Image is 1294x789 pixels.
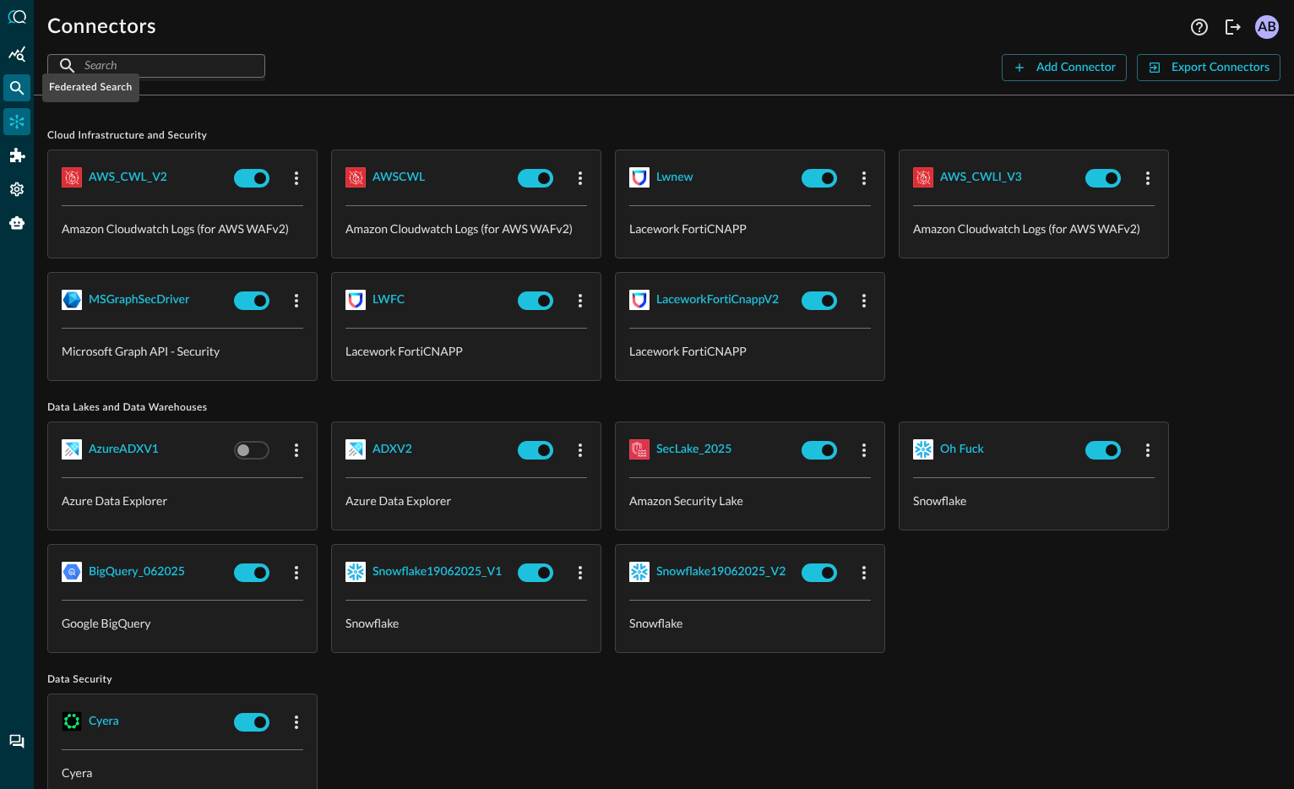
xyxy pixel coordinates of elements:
[1036,57,1116,79] div: Add Connector
[629,167,650,188] img: LaceworkFortiCnapp.svg
[913,492,1155,509] p: Snowflake
[89,711,119,732] div: Cyera
[47,401,1280,415] span: Data Lakes and Data Warehouses
[372,290,405,311] div: LWFC
[1137,54,1280,81] button: Export Connectors
[372,436,412,463] button: ADXV2
[940,436,984,463] button: Oh Fuck
[345,342,587,360] p: Lacework FortiCNAPP
[62,764,303,781] p: Cyera
[629,290,650,310] img: LaceworkFortiCnapp.svg
[1172,57,1270,79] div: Export Connectors
[656,558,786,585] button: Snowflake19062025_V2
[913,220,1155,237] p: Amazon Cloudwatch Logs (for AWS WAFv2)
[629,342,871,360] p: Lacework FortiCNAPP
[62,342,303,360] p: Microsoft Graph API - Security
[913,167,933,188] img: AWSCloudWatchLogs.svg
[47,129,1280,143] span: Cloud Infrastructure and Security
[3,108,30,135] div: Connectors
[84,50,226,81] input: Search
[656,286,779,313] button: LaceworkFortiCnappV2
[89,290,189,311] div: MSGraphSecDriver
[1220,14,1247,41] button: Logout
[372,562,502,583] div: Snowflake19062025_V1
[1255,15,1279,39] div: AB
[3,728,30,755] div: Chat
[62,614,303,632] p: Google BigQuery
[3,209,30,237] div: Query Agent
[62,711,82,732] img: Cyera.svg
[62,492,303,509] p: Azure Data Explorer
[372,558,502,585] button: Snowflake19062025_V1
[1002,54,1127,81] button: Add Connector
[42,73,139,102] div: Federated Search
[629,562,650,582] img: Snowflake.svg
[372,286,405,313] button: LWFC
[47,673,1280,687] span: Data Security
[656,290,779,311] div: LaceworkFortiCnappV2
[4,142,31,169] div: Addons
[345,290,366,310] img: LaceworkFortiCnapp.svg
[913,439,933,460] img: Snowflake.svg
[345,562,366,582] img: Snowflake.svg
[372,164,425,191] button: AWSCWL
[62,220,303,237] p: Amazon Cloudwatch Logs (for AWS WAFv2)
[656,439,731,460] div: SecLake_2025
[656,436,731,463] button: SecLake_2025
[3,176,30,203] div: Settings
[89,562,185,583] div: BigQuery_062025
[940,164,1022,191] button: AWS_CWLI_V3
[89,167,167,188] div: AWS_CWL_V2
[89,436,159,463] button: AzureADXV1
[89,164,167,191] button: AWS_CWL_V2
[940,167,1022,188] div: AWS_CWLI_V3
[629,220,871,237] p: Lacework FortiCNAPP
[345,439,366,460] img: AzureDataExplorer.svg
[89,708,119,735] button: Cyera
[656,167,693,188] div: lwnew
[372,167,425,188] div: AWSCWL
[89,558,185,585] button: BigQuery_062025
[629,614,871,632] p: Snowflake
[629,439,650,460] img: AWSSecurityLake.svg
[656,562,786,583] div: Snowflake19062025_V2
[656,164,693,191] button: lwnew
[62,562,82,582] img: GoogleBigQuery.svg
[62,290,82,310] img: MicrosoftGraph.svg
[47,14,156,41] h1: Connectors
[629,492,871,509] p: Amazon Security Lake
[372,439,412,460] div: ADXV2
[940,439,984,460] div: Oh Fuck
[345,614,587,632] p: Snowflake
[89,286,189,313] button: MSGraphSecDriver
[345,167,366,188] img: AWSCloudWatchLogs.svg
[89,439,159,460] div: AzureADXV1
[1186,14,1213,41] button: Help
[3,74,30,101] div: Federated Search
[62,167,82,188] img: AWSCloudWatchLogs.svg
[62,439,82,460] img: AzureDataExplorer.svg
[3,41,30,68] div: Summary Insights
[345,220,587,237] p: Amazon Cloudwatch Logs (for AWS WAFv2)
[345,492,587,509] p: Azure Data Explorer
